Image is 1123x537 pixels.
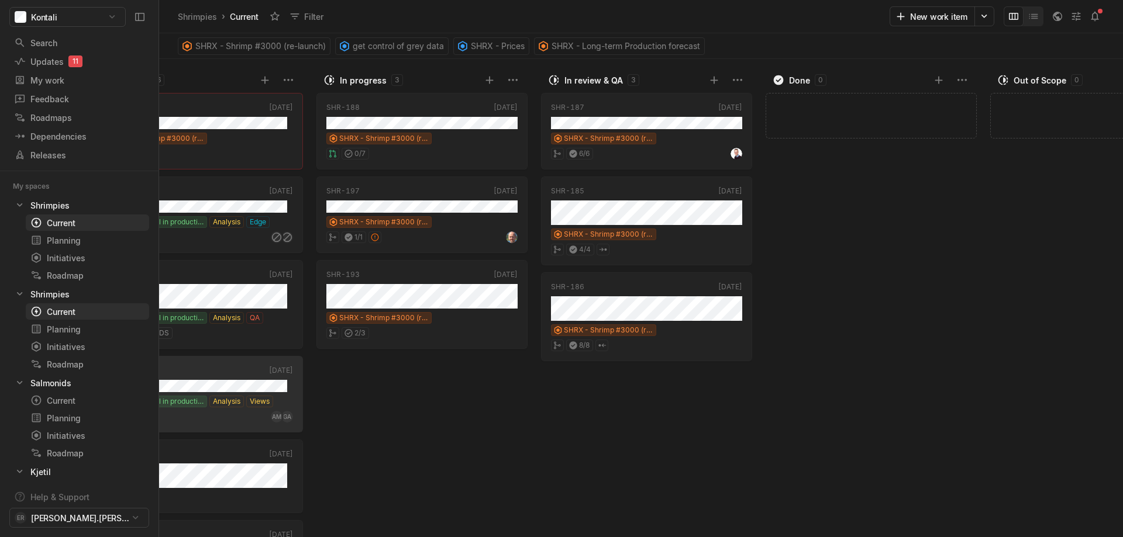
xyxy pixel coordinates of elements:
[14,74,144,86] div: My work
[92,176,303,253] a: [DATE]Market Model in production and on EdgeAnalysisEdge
[30,394,144,407] div: Current
[30,491,89,503] div: Help & Support
[115,133,204,144] span: SHRX - Shrimp #3000 (re-launch)
[551,282,584,292] div: SHR-186
[30,323,144,335] div: Planning
[115,396,204,407] span: Market Model in production and on Edge
[222,11,225,22] div: ›
[339,217,428,227] span: SHRX - Shrimp #3000 (re-launch)
[26,267,149,283] a: Roadmap
[26,356,149,372] a: Roadmap
[92,260,303,349] a: [DATE]Market Model in production and on EdgeAnalysisQADS
[26,338,149,355] a: Initiatives
[789,74,810,86] div: Done
[541,173,752,269] div: SHR-185[DATE]SHRX - Shrimp #3000 (re-launch)4/4
[766,89,982,537] div: grid
[31,512,130,524] span: [PERSON_NAME].[PERSON_NAME]
[541,272,752,361] a: SHR-186[DATE]SHRX - Shrimp #3000 (re-launch)8/8
[26,445,149,461] a: Roadmap
[175,9,219,25] a: Shrimpies
[1024,6,1043,26] button: Change to mode list_view
[26,392,149,408] a: Current
[9,90,149,108] a: Feedback
[316,89,528,173] div: SHR-188[DATE]SHRX - Shrimp #3000 (re-launch)0/7
[316,173,528,257] div: SHR-197[DATE]SHRX - Shrimp #3000 (re-launch)1/1
[272,411,281,422] span: AM
[579,340,590,351] span: 8 / 8
[564,133,653,144] span: SHRX - Shrimp #3000 (re-launch)
[354,328,366,338] span: 2 / 3
[326,269,360,280] div: SHR-193
[494,269,518,280] div: [DATE]
[564,325,653,335] span: SHRX - Shrimp #3000 (re-launch)
[564,74,623,86] div: In review & QA
[354,232,363,242] span: 1 / 1
[26,214,149,231] a: Current
[26,250,149,266] a: Initiatives
[14,149,144,161] div: Releases
[354,148,366,159] span: 0 / 7
[391,74,403,86] div: 3
[494,102,518,113] div: [DATE]
[494,186,518,196] div: [DATE]
[9,508,149,528] button: ER[PERSON_NAME].[PERSON_NAME]
[551,186,584,196] div: SHR-185
[14,56,144,68] div: Updates
[92,89,303,173] div: [DATE]SHRX - Shrimp #3000 (re-launch)
[30,447,144,459] div: Roadmap
[195,38,326,54] span: SHRX - Shrimp #3000 (re-launch)
[284,7,330,26] button: Filter
[26,321,149,337] a: Planning
[718,102,742,113] div: [DATE]
[9,53,149,70] a: Updates11
[92,439,303,513] a: [DATE]
[1004,6,1043,26] div: board and list toggle
[541,89,752,173] div: SHR-187[DATE]SHRX - Shrimp #3000 (re-launch)6/6
[250,217,266,227] span: Edge
[26,481,149,497] a: Current
[9,197,149,213] a: Shrimpies
[14,130,144,143] div: Dependencies
[228,9,261,25] div: Current
[250,396,270,407] span: Views
[506,231,518,243] img: profile.jpeg
[9,146,149,164] a: Releases
[30,234,144,247] div: Planning
[353,38,444,54] span: get control of grey data
[68,56,82,67] div: 11
[283,411,291,422] span: GA
[178,11,217,23] div: Shrimpies
[326,102,360,113] div: SHR-188
[30,341,144,353] div: Initiatives
[9,7,126,27] button: Kontali
[269,269,293,280] div: [DATE]
[115,313,204,323] span: Market Model in production and on Edge
[564,229,653,240] span: SHRX - Shrimp #3000 (re-launch)
[579,148,590,159] span: 6 / 6
[9,375,149,391] a: Salmonids
[17,512,23,524] span: ER
[31,11,57,23] span: Kontali
[541,89,757,537] div: grid
[541,269,752,365] div: SHR-186[DATE]SHRX - Shrimp #3000 (re-launch)8/8
[30,288,70,300] div: Shrimpies
[213,396,240,407] span: Analysis
[552,38,700,54] span: SHRX - Long-term Production forecast
[815,74,826,86] div: 0
[9,127,149,145] a: Dependencies
[340,74,387,86] div: In progress
[30,306,144,318] div: Current
[30,483,144,496] div: Current
[30,412,144,424] div: Planning
[14,37,144,49] div: Search
[1004,6,1024,26] button: Change to mode board_view
[213,217,240,227] span: Analysis
[541,93,752,169] a: SHR-187[DATE]SHRX - Shrimp #3000 (re-launch)6/6
[9,109,149,126] a: Roadmaps
[316,257,528,352] div: SHR-193[DATE]SHRX - Shrimp #3000 (re-launch)2/3
[159,328,169,338] span: DS
[9,71,149,89] a: My work
[551,102,584,113] div: SHR-187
